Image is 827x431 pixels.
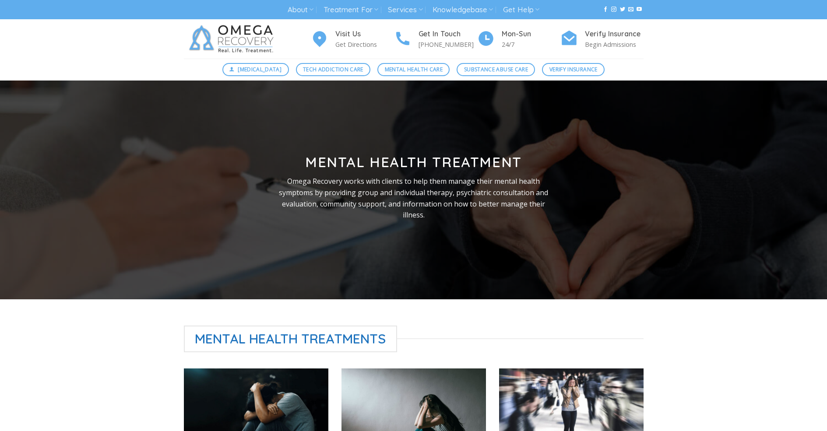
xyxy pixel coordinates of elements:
[419,28,477,40] h4: Get In Touch
[503,2,539,18] a: Get Help
[549,65,598,74] span: Verify Insurance
[603,7,608,13] a: Follow on Facebook
[502,39,560,49] p: 24/7
[419,39,477,49] p: [PHONE_NUMBER]
[377,63,450,76] a: Mental Health Care
[311,28,394,50] a: Visit Us Get Directions
[457,63,535,76] a: Substance Abuse Care
[611,7,616,13] a: Follow on Instagram
[464,65,528,74] span: Substance Abuse Care
[324,2,378,18] a: Treatment For
[184,19,282,59] img: Omega Recovery
[502,28,560,40] h4: Mon-Sun
[238,65,282,74] span: [MEDICAL_DATA]
[296,63,371,76] a: Tech Addiction Care
[388,2,422,18] a: Services
[222,63,289,76] a: [MEDICAL_DATA]
[335,28,394,40] h4: Visit Us
[184,326,398,352] span: Mental Health Treatments
[305,153,522,171] strong: Mental Health Treatment
[560,28,644,50] a: Verify Insurance Begin Admissions
[288,2,313,18] a: About
[272,176,556,221] p: Omega Recovery works with clients to help them manage their mental health symptoms by providing g...
[620,7,625,13] a: Follow on Twitter
[585,28,644,40] h4: Verify Insurance
[585,39,644,49] p: Begin Admissions
[394,28,477,50] a: Get In Touch [PHONE_NUMBER]
[433,2,493,18] a: Knowledgebase
[385,65,443,74] span: Mental Health Care
[637,7,642,13] a: Follow on YouTube
[542,63,605,76] a: Verify Insurance
[628,7,633,13] a: Send us an email
[303,65,363,74] span: Tech Addiction Care
[335,39,394,49] p: Get Directions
